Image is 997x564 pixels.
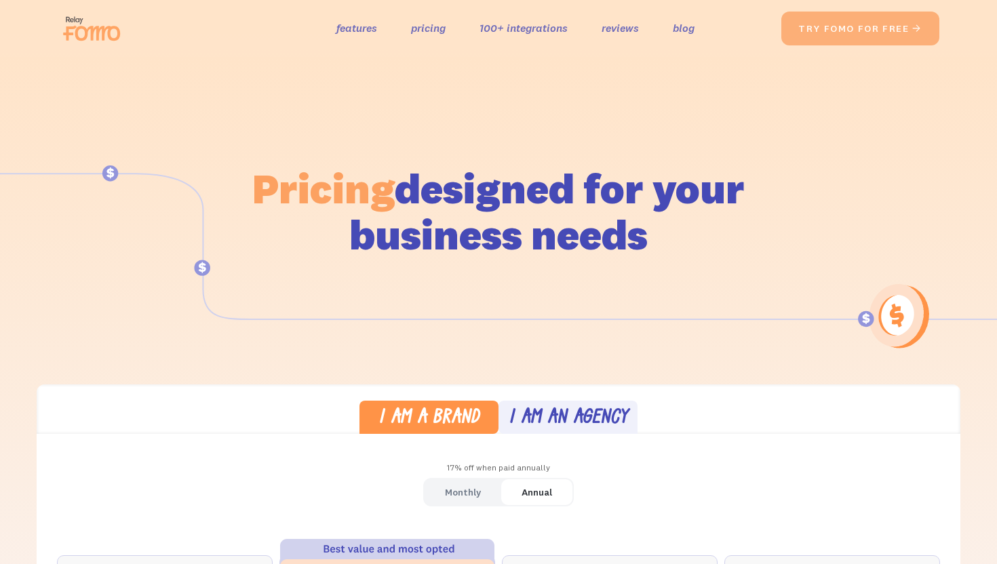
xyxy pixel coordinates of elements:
span: Pricing [252,162,395,214]
div: Monthly [445,483,481,502]
div: Annual [522,483,552,502]
a: 100+ integrations [480,18,568,38]
a: features [336,18,377,38]
a: pricing [411,18,446,38]
div: I am an agency [509,409,628,428]
span:  [912,22,922,35]
h1: designed for your business needs [252,165,745,258]
a: blog [673,18,695,38]
a: try fomo for free [781,12,939,45]
div: I am a brand [378,409,480,428]
a: reviews [602,18,639,38]
div: 17% off when paid annually [37,458,960,478]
